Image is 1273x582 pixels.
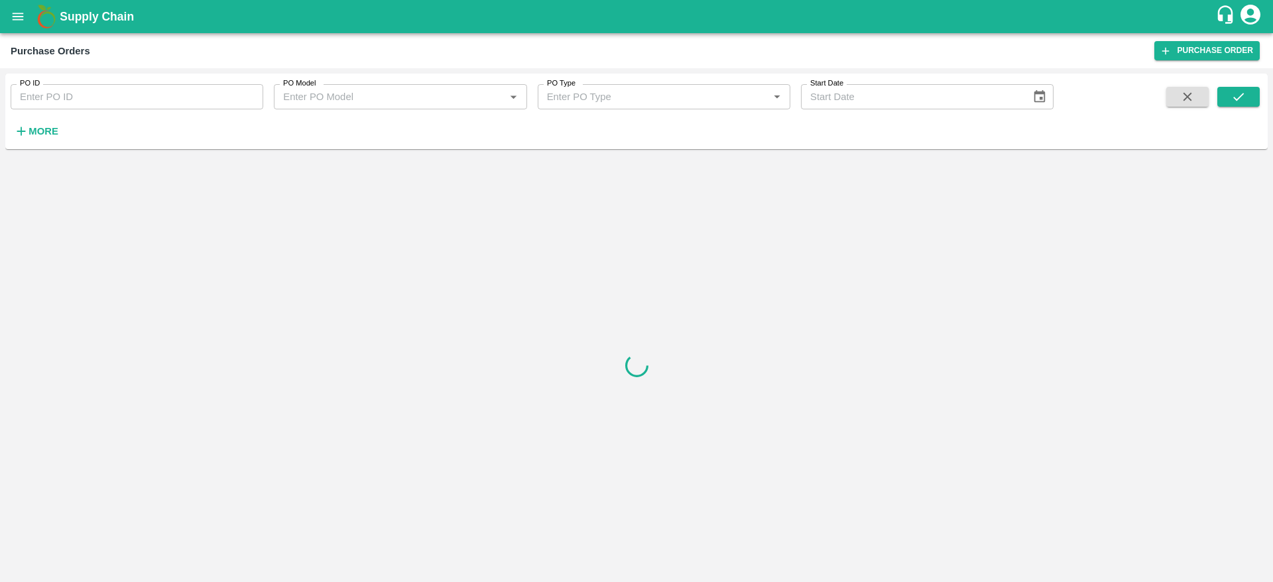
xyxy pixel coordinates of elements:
input: Enter PO Type [542,88,764,105]
label: PO ID [20,78,40,89]
button: open drawer [3,1,33,32]
input: Enter PO ID [11,84,263,109]
div: account of current user [1239,3,1262,30]
label: Start Date [810,78,843,89]
a: Purchase Order [1154,41,1260,60]
button: Open [505,88,522,105]
a: Supply Chain [60,7,1215,26]
strong: More [29,126,58,137]
button: Choose date [1027,84,1052,109]
div: customer-support [1215,5,1239,29]
input: Start Date [801,84,1022,109]
input: Enter PO Model [278,88,501,105]
label: PO Type [547,78,576,89]
button: Open [768,88,786,105]
div: Purchase Orders [11,42,90,60]
label: PO Model [283,78,316,89]
button: More [11,120,62,143]
b: Supply Chain [60,10,134,23]
img: logo [33,3,60,30]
